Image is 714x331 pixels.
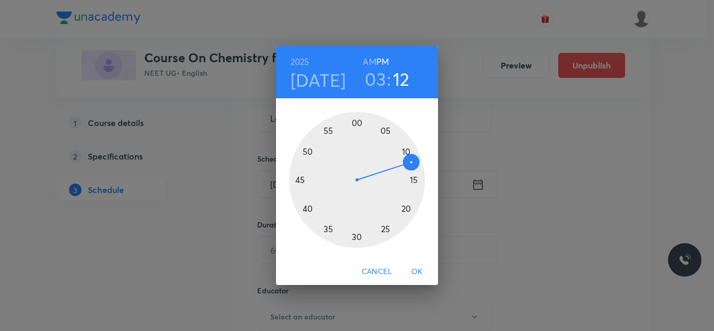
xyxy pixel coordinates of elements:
button: PM [376,54,389,69]
span: OK [405,265,430,278]
button: Cancel [358,262,396,281]
button: [DATE] [291,69,346,91]
button: AM [363,54,376,69]
h3: : [387,68,391,90]
button: 2025 [291,54,309,69]
button: 03 [365,68,386,90]
button: OK [400,262,434,281]
button: 12 [393,68,410,90]
span: Cancel [362,265,392,278]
